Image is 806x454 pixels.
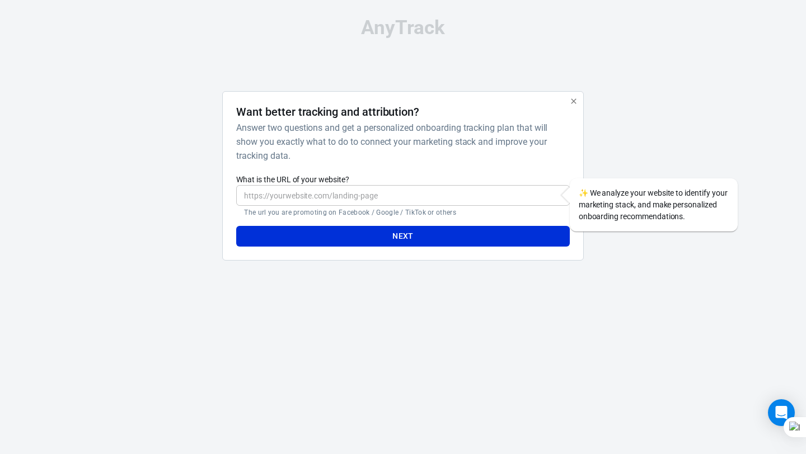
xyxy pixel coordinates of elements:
p: The url you are promoting on Facebook / Google / TikTok or others [244,208,561,217]
button: Next [236,226,569,247]
h6: Answer two questions and get a personalized onboarding tracking plan that will show you exactly w... [236,121,565,163]
input: https://yourwebsite.com/landing-page [236,185,569,206]
div: AnyTrack [123,18,683,37]
label: What is the URL of your website? [236,174,569,185]
h4: Want better tracking and attribution? [236,105,419,119]
div: We analyze your website to identify your marketing stack, and make personalized onboarding recomm... [570,178,738,231]
span: sparkles [579,188,588,197]
div: Open Intercom Messenger [768,399,795,426]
